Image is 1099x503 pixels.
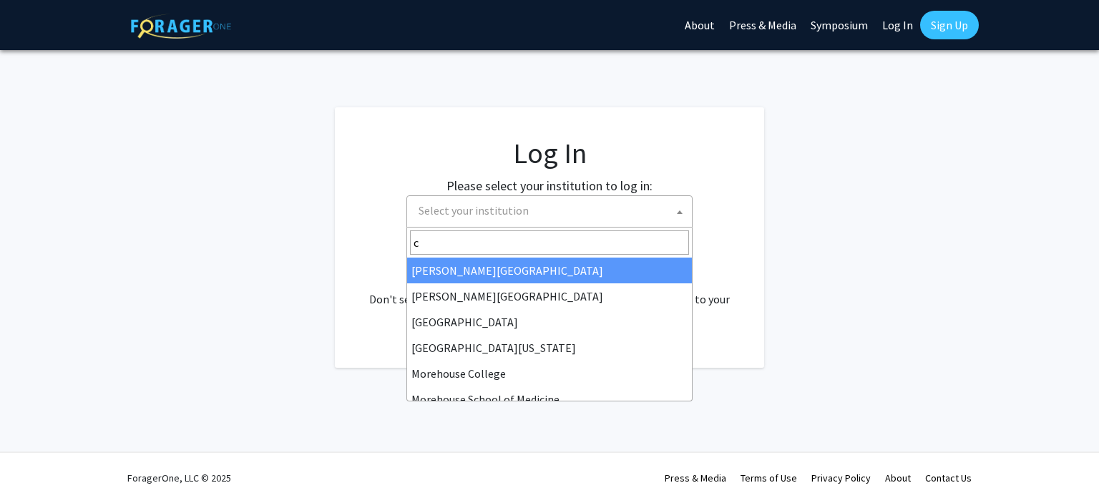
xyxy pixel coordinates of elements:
label: Please select your institution to log in: [446,176,653,195]
iframe: Chat [11,439,61,492]
span: Select your institution [419,203,529,218]
a: Press & Media [665,472,726,484]
input: Search [410,230,689,255]
div: ForagerOne, LLC © 2025 [127,453,231,503]
li: [GEOGRAPHIC_DATA] [407,309,692,335]
div: No account? . Don't see your institution? about bringing ForagerOne to your institution. [363,256,736,325]
a: Contact Us [925,472,972,484]
li: Morehouse College [407,361,692,386]
a: About [885,472,911,484]
a: Sign Up [920,11,979,39]
li: Morehouse School of Medicine [407,386,692,412]
span: Select your institution [413,196,692,225]
h1: Log In [363,136,736,170]
span: Select your institution [406,195,693,228]
li: [PERSON_NAME][GEOGRAPHIC_DATA] [407,258,692,283]
img: ForagerOne Logo [131,14,231,39]
a: Privacy Policy [811,472,871,484]
li: [PERSON_NAME][GEOGRAPHIC_DATA] [407,283,692,309]
li: [GEOGRAPHIC_DATA][US_STATE] [407,335,692,361]
a: Terms of Use [741,472,797,484]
